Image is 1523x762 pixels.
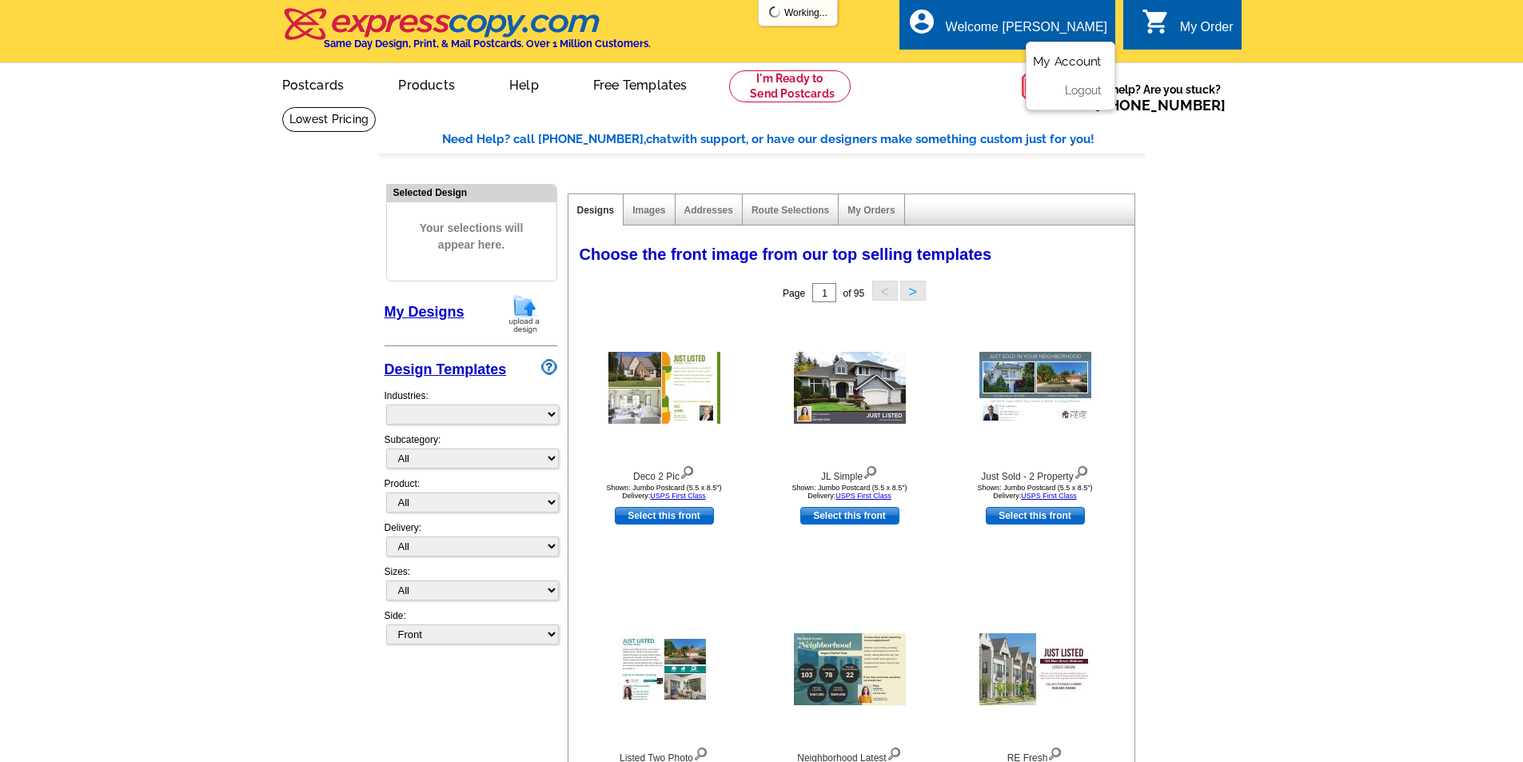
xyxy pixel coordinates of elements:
img: view design details [1074,462,1089,480]
a: USPS First Class [1021,492,1077,500]
img: view design details [863,462,878,480]
img: design-wizard-help-icon.png [541,359,557,375]
a: Free Templates [568,65,713,102]
div: Subcategory: [385,433,557,477]
a: USPS First Class [650,492,706,500]
img: Neighborhood Latest [794,633,906,705]
img: view design details [887,744,902,761]
img: RE Fresh [979,633,1091,705]
div: Deco 2 Pic [576,462,752,484]
img: view design details [693,744,708,761]
a: Designs [577,205,615,216]
img: JL Simple [794,352,906,424]
img: upload-design [504,293,545,334]
img: Listed Two Photo [619,635,710,704]
a: My Account [1033,54,1102,69]
div: Need Help? call [PHONE_NUMBER], with support, or have our designers make something custom just fo... [442,130,1146,149]
a: My Designs [385,304,464,320]
img: loading... [768,6,781,18]
a: Postcards [257,65,370,102]
div: Industries: [385,381,557,433]
a: Help [484,65,564,102]
a: Route Selections [752,205,829,216]
div: Shown: Jumbo Postcard (5.5 x 8.5") Delivery: [762,484,938,500]
span: Choose the front image from our top selling templates [580,245,992,263]
span: of 95 [843,288,864,299]
a: use this design [986,507,1085,525]
a: [PHONE_NUMBER] [1095,97,1226,114]
a: Addresses [684,205,733,216]
a: USPS First Class [835,492,891,500]
span: chat [646,132,672,146]
button: < [872,281,898,301]
div: Shown: Jumbo Postcard (5.5 x 8.5") Delivery: [576,484,752,500]
img: help [1021,63,1068,110]
span: Your selections will appear here. [399,204,544,269]
a: shopping_cart My Order [1142,18,1234,38]
i: shopping_cart [1142,7,1170,36]
img: view design details [680,462,695,480]
div: JL Simple [762,462,938,484]
div: Just Sold - 2 Property [947,462,1123,484]
div: Selected Design [387,185,556,200]
div: Welcome [PERSON_NAME] [946,20,1107,42]
h4: Same Day Design, Print, & Mail Postcards. Over 1 Million Customers. [324,38,651,50]
div: Sizes: [385,565,557,608]
a: Products [373,65,480,102]
button: > [900,281,926,301]
div: Side: [385,608,557,646]
a: Design Templates [385,361,507,377]
div: My Order [1180,20,1234,42]
div: Delivery: [385,521,557,565]
img: Deco 2 Pic [608,352,720,424]
a: Same Day Design, Print, & Mail Postcards. Over 1 Million Customers. [282,19,651,50]
a: Images [632,205,665,216]
span: Page [783,288,805,299]
span: Need help? Are you stuck? [1068,82,1234,114]
a: My Orders [847,205,895,216]
img: Just Sold - 2 Property [979,352,1091,424]
div: Product: [385,477,557,521]
div: Shown: Jumbo Postcard (5.5 x 8.5") Delivery: [947,484,1123,500]
span: Call [1068,97,1226,114]
a: use this design [615,507,714,525]
a: Logout [1065,84,1102,97]
i: account_circle [907,7,936,36]
a: use this design [800,507,899,525]
img: view design details [1047,744,1063,761]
